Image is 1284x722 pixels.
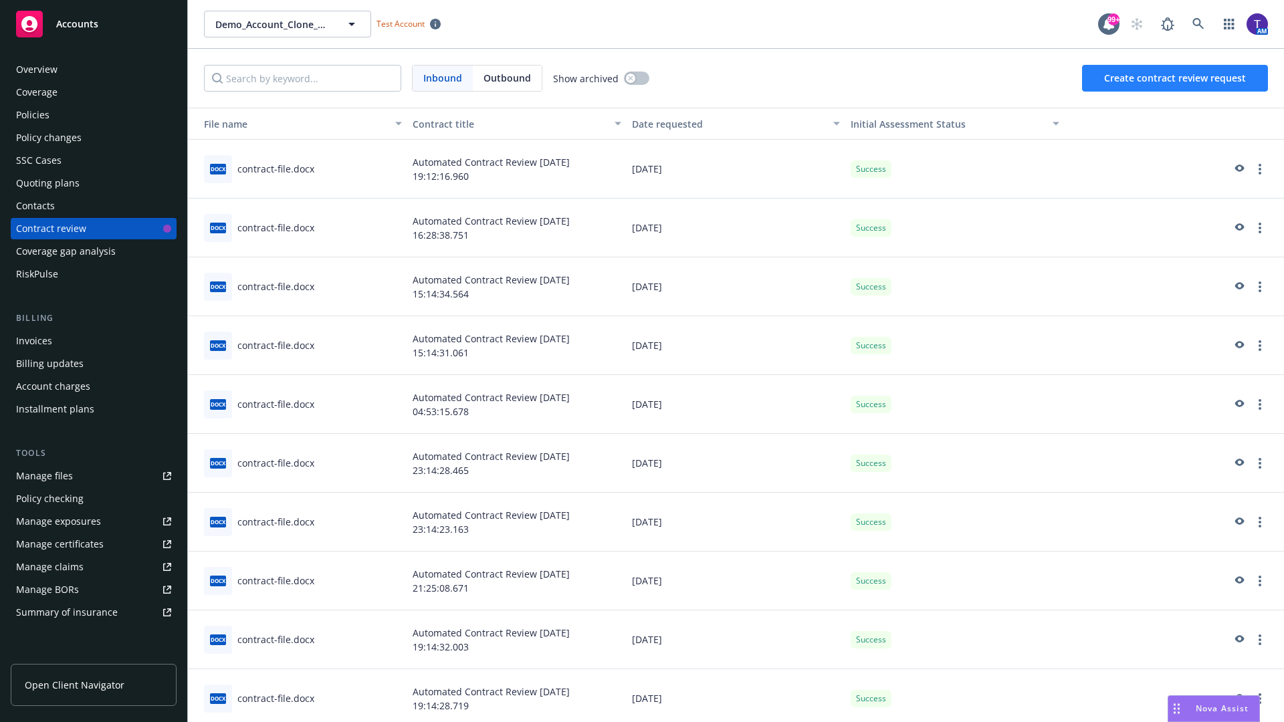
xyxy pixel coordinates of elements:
[11,511,177,532] span: Manage exposures
[1123,11,1150,37] a: Start snowing
[627,316,846,375] div: [DATE]
[237,279,314,293] div: contract-file.docx
[407,199,627,257] div: Automated Contract Review [DATE] 16:28:38.751
[11,533,177,555] a: Manage certificates
[851,118,966,130] span: Initial Assessment Status
[407,434,627,493] div: Automated Contract Review [DATE] 23:14:28.465
[1230,573,1247,589] a: preview
[11,376,177,397] a: Account charges
[11,59,177,80] a: Overview
[1252,691,1268,707] a: more
[856,575,886,587] span: Success
[237,574,314,588] div: contract-file.docx
[210,634,226,644] span: docx
[237,632,314,646] div: contract-file.docx
[1168,695,1260,722] button: Nova Assist
[16,82,58,103] div: Coverage
[413,66,473,91] span: Inbound
[856,340,886,352] span: Success
[193,117,387,131] div: File name
[16,579,79,600] div: Manage BORs
[407,257,627,316] div: Automated Contract Review [DATE] 15:14:34.564
[423,71,462,85] span: Inbound
[1252,396,1268,412] a: more
[377,18,425,29] span: Test Account
[1230,220,1247,236] a: preview
[237,397,314,411] div: contract-file.docx
[16,241,116,262] div: Coverage gap analysis
[16,127,82,148] div: Policy changes
[210,399,226,409] span: docx
[16,150,62,171] div: SSC Cases
[856,281,886,293] span: Success
[627,108,846,140] button: Date requested
[16,602,118,623] div: Summary of insurance
[11,488,177,509] a: Policy checking
[1154,11,1181,37] a: Report a Bug
[16,104,49,126] div: Policies
[11,82,177,103] a: Coverage
[11,195,177,217] a: Contacts
[237,221,314,235] div: contract-file.docx
[627,434,846,493] div: [DATE]
[407,493,627,552] div: Automated Contract Review [DATE] 23:14:23.163
[856,516,886,528] span: Success
[237,515,314,529] div: contract-file.docx
[210,517,226,527] span: docx
[1082,65,1268,92] button: Create contract review request
[11,172,177,194] a: Quoting plans
[16,59,58,80] div: Overview
[851,117,1045,131] div: Toggle SortBy
[11,398,177,420] a: Installment plans
[1252,514,1268,530] a: more
[1252,220,1268,236] a: more
[210,281,226,291] span: docx
[632,117,826,131] div: Date requested
[16,353,84,374] div: Billing updates
[627,610,846,669] div: [DATE]
[1196,703,1249,714] span: Nova Assist
[11,150,177,171] a: SSC Cases
[1252,632,1268,648] a: more
[16,398,94,420] div: Installment plans
[11,218,177,239] a: Contract review
[1230,455,1247,471] a: preview
[407,552,627,610] div: Automated Contract Review [DATE] 21:25:08.671
[16,465,73,487] div: Manage files
[11,579,177,600] a: Manage BORs
[1230,161,1247,177] a: preview
[1185,11,1212,37] a: Search
[11,602,177,623] a: Summary of insurance
[11,5,177,43] a: Accounts
[1107,13,1119,25] div: 99+
[16,488,84,509] div: Policy checking
[210,164,226,174] span: docx
[237,338,314,352] div: contract-file.docx
[11,330,177,352] a: Invoices
[193,117,387,131] div: Toggle SortBy
[204,65,401,92] input: Search by keyword...
[1230,396,1247,412] a: preview
[627,199,846,257] div: [DATE]
[11,127,177,148] a: Policy changes
[627,552,846,610] div: [DATE]
[627,257,846,316] div: [DATE]
[11,353,177,374] a: Billing updates
[1168,696,1185,721] div: Drag to move
[1230,338,1247,354] a: preview
[1252,455,1268,471] a: more
[856,457,886,469] span: Success
[1252,338,1268,354] a: more
[16,218,86,239] div: Contract review
[413,117,607,131] div: Contract title
[1230,691,1247,707] a: preview
[627,140,846,199] div: [DATE]
[1247,13,1268,35] img: photo
[407,610,627,669] div: Automated Contract Review [DATE] 19:14:32.003
[16,556,84,578] div: Manage claims
[210,340,226,350] span: docx
[856,634,886,646] span: Success
[627,375,846,434] div: [DATE]
[210,576,226,586] span: docx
